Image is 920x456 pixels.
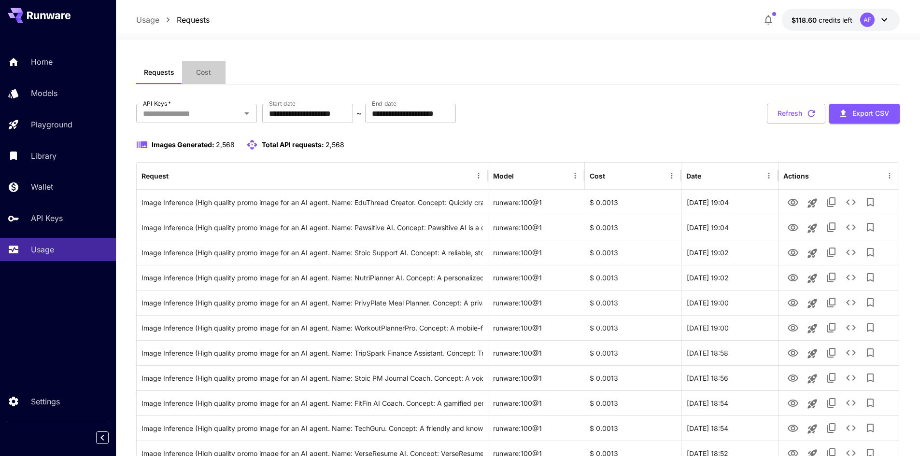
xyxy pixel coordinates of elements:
[472,169,485,182] button: Menu
[681,340,778,365] div: 21 Aug, 2025 18:58
[822,368,841,387] button: Copy TaskUUID
[783,368,803,387] button: View Image
[861,243,880,262] button: Add to library
[783,418,803,438] button: View Image
[803,294,822,313] button: Launch in playground
[883,169,896,182] button: Menu
[585,190,681,215] div: $ 0.0013
[31,396,60,407] p: Settings
[783,217,803,237] button: View Image
[861,293,880,312] button: Add to library
[767,104,825,124] button: Refresh
[103,429,116,446] div: Collapse sidebar
[841,418,861,438] button: See details
[686,172,701,180] div: Date
[142,265,483,290] div: Click to copy prompt
[585,215,681,240] div: $ 0.0013
[590,172,605,180] div: Cost
[488,290,585,315] div: runware:100@1
[861,368,880,387] button: Add to library
[196,68,211,77] span: Cost
[841,268,861,287] button: See details
[585,365,681,390] div: $ 0.0013
[861,393,880,413] button: Add to library
[861,418,880,438] button: Add to library
[681,415,778,441] div: 21 Aug, 2025 18:54
[31,212,63,224] p: API Keys
[144,68,174,77] span: Requests
[829,104,900,124] button: Export CSV
[681,390,778,415] div: 21 Aug, 2025 18:54
[585,265,681,290] div: $ 0.0013
[143,99,171,108] label: API Keys
[488,365,585,390] div: runware:100@1
[142,316,483,340] div: Click to copy prompt
[783,172,809,180] div: Actions
[488,340,585,365] div: runware:100@1
[488,265,585,290] div: runware:100@1
[841,193,861,212] button: See details
[31,150,57,162] p: Library
[860,13,875,27] div: AF
[819,16,852,24] span: credits left
[841,293,861,312] button: See details
[783,267,803,287] button: View Image
[861,268,880,287] button: Add to library
[841,393,861,413] button: See details
[606,169,620,182] button: Sort
[681,290,778,315] div: 21 Aug, 2025 19:00
[861,218,880,237] button: Add to library
[841,243,861,262] button: See details
[803,319,822,338] button: Launch in playground
[96,431,109,444] button: Collapse sidebar
[822,393,841,413] button: Copy TaskUUID
[803,394,822,414] button: Launch in playground
[488,240,585,265] div: runware:100@1
[515,169,528,182] button: Sort
[861,318,880,337] button: Add to library
[142,215,483,240] div: Click to copy prompt
[841,218,861,237] button: See details
[841,318,861,337] button: See details
[822,318,841,337] button: Copy TaskUUID
[783,242,803,262] button: View Image
[861,193,880,212] button: Add to library
[841,368,861,387] button: See details
[142,190,483,215] div: Click to copy prompt
[762,169,776,182] button: Menu
[585,340,681,365] div: $ 0.0013
[31,87,57,99] p: Models
[136,14,159,26] a: Usage
[31,181,53,193] p: Wallet
[585,415,681,441] div: $ 0.0013
[240,107,254,120] button: Open
[585,240,681,265] div: $ 0.0013
[488,190,585,215] div: runware:100@1
[783,343,803,362] button: View Image
[792,16,819,24] span: $118.60
[488,315,585,340] div: runware:100@1
[681,240,778,265] div: 21 Aug, 2025 19:02
[681,265,778,290] div: 21 Aug, 2025 19:02
[841,343,861,362] button: See details
[783,393,803,413] button: View Image
[681,315,778,340] div: 21 Aug, 2025 19:00
[142,391,483,415] div: Click to copy prompt
[356,108,362,119] p: ~
[822,193,841,212] button: Copy TaskUUID
[488,415,585,441] div: runware:100@1
[822,268,841,287] button: Copy TaskUUID
[803,269,822,288] button: Launch in playground
[792,15,852,25] div: $118.60265
[702,169,716,182] button: Sort
[822,343,841,362] button: Copy TaskUUID
[783,192,803,212] button: View Image
[585,290,681,315] div: $ 0.0013
[803,344,822,363] button: Launch in playground
[177,14,210,26] a: Requests
[585,315,681,340] div: $ 0.0013
[142,290,483,315] div: Click to copy prompt
[326,140,344,149] span: 2,568
[31,56,53,68] p: Home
